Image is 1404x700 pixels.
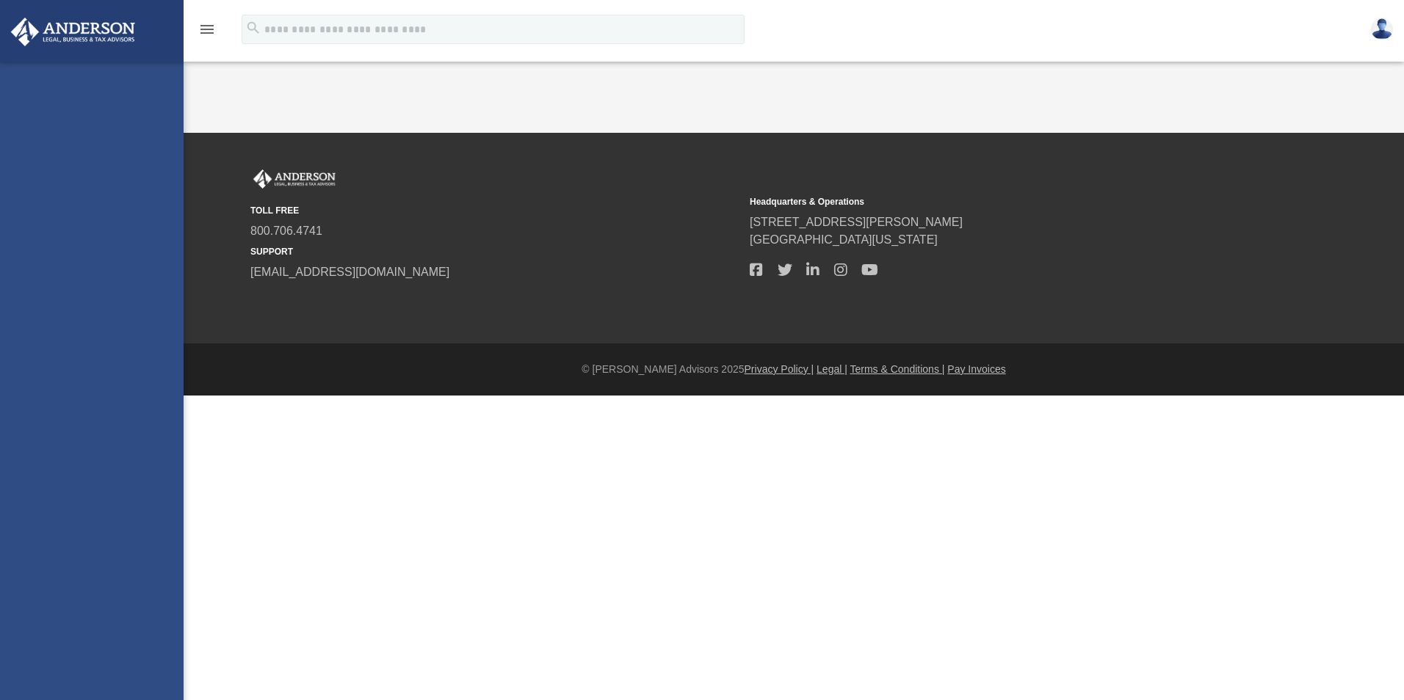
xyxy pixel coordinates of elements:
a: Legal | [817,363,847,375]
a: Terms & Conditions | [850,363,945,375]
a: Privacy Policy | [745,363,814,375]
img: Anderson Advisors Platinum Portal [7,18,140,46]
small: SUPPORT [250,245,739,258]
small: TOLL FREE [250,204,739,217]
img: Anderson Advisors Platinum Portal [250,169,339,189]
div: © [PERSON_NAME] Advisors 2025 [184,362,1404,377]
small: Headquarters & Operations [750,195,1239,208]
a: menu [198,28,216,38]
a: 800.706.4741 [250,225,322,237]
i: search [245,20,261,36]
a: [EMAIL_ADDRESS][DOMAIN_NAME] [250,266,449,278]
img: User Pic [1371,18,1393,40]
a: [GEOGRAPHIC_DATA][US_STATE] [750,233,938,246]
a: [STREET_ADDRESS][PERSON_NAME] [750,216,963,228]
i: menu [198,21,216,38]
a: Pay Invoices [947,363,1005,375]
